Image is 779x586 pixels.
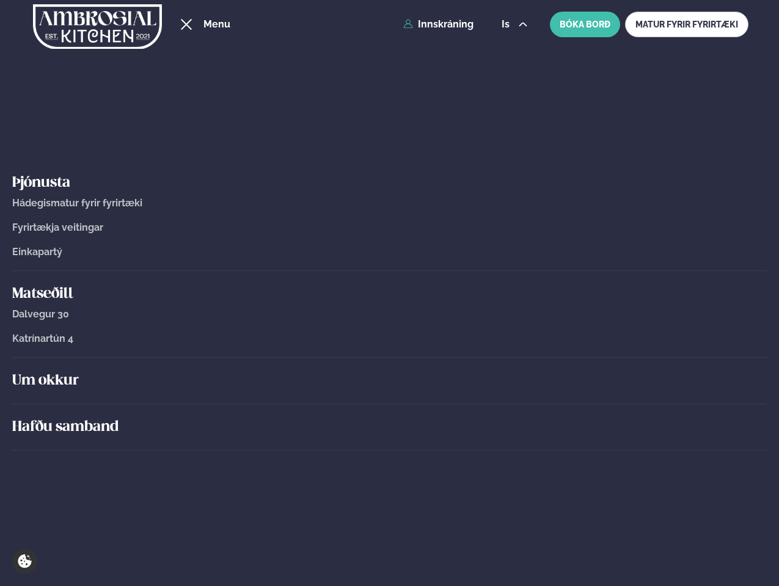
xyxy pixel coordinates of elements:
a: Innskráning [403,19,474,30]
a: Um okkur [12,371,767,391]
button: is [492,20,538,29]
span: Dalvegur 30 [12,308,69,320]
a: Einkapartý [12,247,767,258]
a: Cookie settings [12,549,37,574]
a: Fyrirtækja veitingar [12,222,767,233]
span: Hádegismatur fyrir fyrirtæki [12,197,142,209]
span: Einkapartý [12,246,62,258]
span: is [502,20,513,29]
a: Dalvegur 30 [12,309,767,320]
span: Katrínartún 4 [12,333,73,344]
button: BÓKA BORÐ [550,12,620,37]
button: hamburger [179,17,194,32]
a: MATUR FYRIR FYRIRTÆKI [625,12,748,37]
a: Matseðill [12,284,767,304]
span: Fyrirtækja veitingar [12,222,103,233]
a: Þjónusta [12,173,767,193]
a: Katrínartún 4 [12,333,767,344]
a: Hádegismatur fyrir fyrirtæki [12,198,767,209]
a: Hafðu samband [12,418,767,437]
img: logo [33,2,162,52]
